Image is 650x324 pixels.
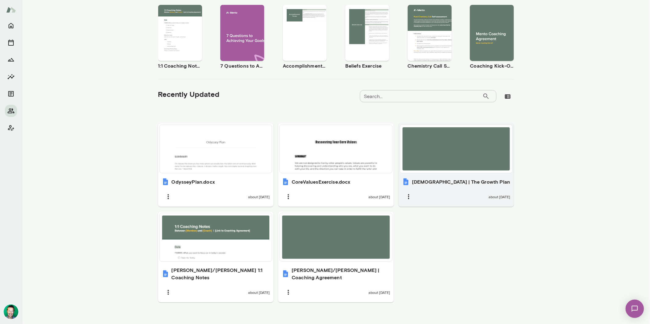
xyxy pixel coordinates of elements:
[470,62,514,69] h6: Coaching Kick-Off | Coaching Agreement
[158,62,202,69] h6: 1:1 Coaching Notes
[5,19,17,32] button: Home
[248,290,270,295] span: about [DATE]
[158,89,220,99] h5: Recently Updated
[172,178,215,185] h6: OdysseyPlan.docx
[292,178,350,185] h6: CoreValuesExercise.docx
[402,178,410,185] img: Christian | The Growth Plan
[282,178,289,185] img: CoreValuesExercise.docx
[5,105,17,117] button: Members
[220,62,264,69] h6: 7 Questions to Achieving Your Goals
[248,194,270,199] span: about [DATE]
[345,62,389,69] h6: Beliefs Exercise
[408,62,452,69] h6: Chemistry Call Self-Assessment [Coaches only]
[6,4,16,16] img: Mento
[292,266,390,281] h6: [PERSON_NAME]/[PERSON_NAME] | Coaching Agreement
[162,178,169,185] img: OdysseyPlan.docx
[412,178,510,185] h6: [DEMOGRAPHIC_DATA] | The Growth Plan
[368,194,390,199] span: about [DATE]
[4,305,18,319] img: Brian Lawrence
[162,270,169,277] img: Chris/Brian 1:1 Coaching Notes
[5,71,17,83] button: Insights
[283,62,327,69] h6: Accomplishment Tracker
[5,122,17,134] button: Client app
[368,290,390,295] span: about [DATE]
[488,194,510,199] span: about [DATE]
[5,37,17,49] button: Sessions
[5,88,17,100] button: Documents
[5,54,17,66] button: Growth Plan
[282,270,289,277] img: Chris/Brian | Coaching Agreement
[172,266,270,281] h6: [PERSON_NAME]/[PERSON_NAME] 1:1 Coaching Notes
